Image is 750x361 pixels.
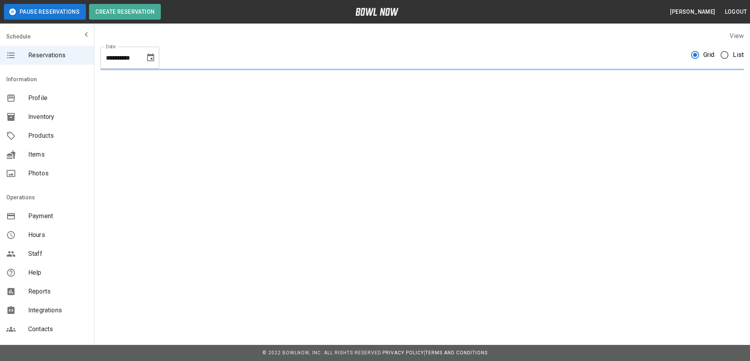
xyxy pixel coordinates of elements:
span: Contacts [28,325,88,334]
span: Integrations [28,306,88,315]
button: [PERSON_NAME] [667,5,718,19]
span: List [733,50,744,60]
button: Create Reservation [89,4,161,20]
span: © 2022 BowlNow, Inc. All Rights Reserved. [262,350,382,356]
span: Photos [28,169,88,178]
span: Hours [28,230,88,240]
span: Items [28,150,88,159]
label: View [730,32,744,40]
span: Reports [28,287,88,296]
button: Choose date, selected date is Sep 5, 2025 [143,50,158,66]
span: Products [28,131,88,140]
span: Grid [703,50,715,60]
a: Privacy Policy [382,350,424,356]
a: Terms and Conditions [425,350,488,356]
span: Reservations [28,51,88,60]
span: Inventory [28,112,88,122]
button: Pause Reservations [4,4,86,20]
span: Payment [28,211,88,221]
span: Staff [28,249,88,259]
img: logo [355,8,399,16]
span: Profile [28,93,88,103]
button: Logout [722,5,750,19]
span: Help [28,268,88,277]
